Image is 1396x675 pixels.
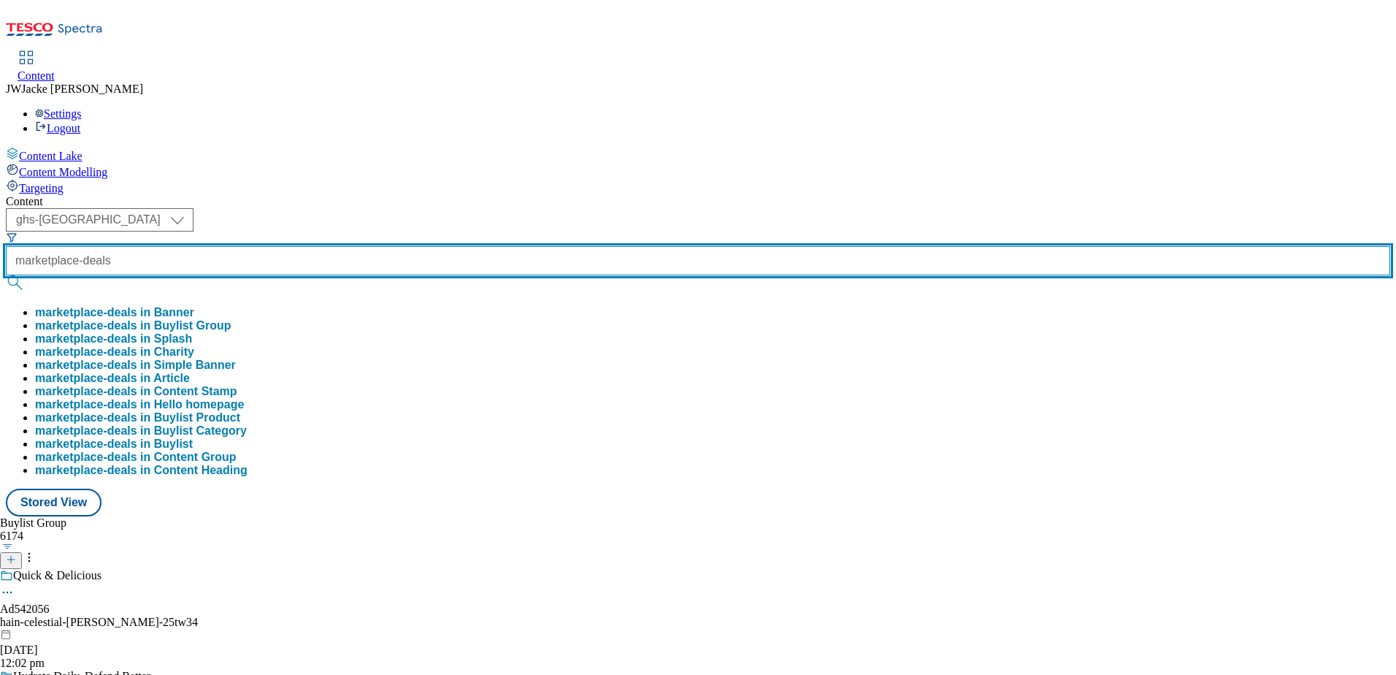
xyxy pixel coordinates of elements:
span: Targeting [19,182,64,194]
button: marketplace-deals in Content Heading [35,464,248,477]
a: Content Modelling [6,163,1390,179]
button: marketplace-deals in Buylist [35,438,193,451]
span: Jacke [PERSON_NAME] [21,83,143,95]
div: marketplace-deals in [35,411,240,424]
span: Buylist Category [154,424,247,437]
div: marketplace-deals in [35,451,237,464]
button: marketplace-deals in Banner [35,306,194,319]
span: Buylist Group [154,319,231,332]
a: Logout [35,122,80,134]
div: marketplace-deals in [35,319,231,332]
div: Quick & Delicious [13,569,101,582]
div: marketplace-deals in [35,372,190,385]
button: marketplace-deals in Charity [35,346,194,359]
div: marketplace-deals in [35,424,247,438]
span: JW [6,83,21,95]
span: Buylist Product [154,411,240,424]
button: marketplace-deals in Buylist Product [35,411,240,424]
a: Targeting [6,179,1390,195]
button: marketplace-deals in Buylist Category [35,424,247,438]
span: Content Stamp [154,385,237,397]
button: marketplace-deals in Simple Banner [35,359,236,372]
span: Content Group [154,451,237,463]
a: Content [18,52,55,83]
button: Stored View [6,489,101,516]
input: Search [6,246,1390,275]
a: Content Lake [6,147,1390,163]
svg: Search Filters [6,232,18,243]
button: marketplace-deals in Splash [35,332,192,346]
span: Article [153,372,190,384]
span: Content Modelling [19,166,107,178]
div: marketplace-deals in [35,385,237,398]
span: Content Lake [19,150,83,162]
div: Content [6,195,1390,208]
div: marketplace-deals in [35,346,194,359]
button: marketplace-deals in Hello homepage [35,398,244,411]
span: Charity [154,346,194,358]
button: marketplace-deals in Buylist Group [35,319,231,332]
a: Settings [35,107,82,120]
button: marketplace-deals in Content Stamp [35,385,237,398]
button: marketplace-deals in Content Group [35,451,237,464]
button: marketplace-deals in Article [35,372,190,385]
span: Content [18,69,55,82]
